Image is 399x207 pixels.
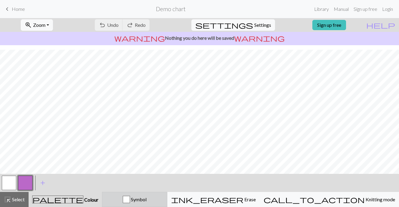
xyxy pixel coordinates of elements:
span: highlight_alt [4,195,11,204]
span: call_to_action [264,195,365,204]
span: warning [114,34,165,42]
span: Knitting mode [365,196,395,202]
span: Select [11,196,25,202]
p: Nothing you do here will be saved [2,34,397,42]
a: Sign up free [312,20,346,30]
button: Colour [29,192,102,207]
a: Home [4,4,25,14]
a: Sign up free [351,3,380,15]
button: Symbol [102,192,167,207]
span: Erase [243,196,256,202]
span: keyboard_arrow_left [4,5,11,13]
span: Colour [83,197,98,202]
span: Symbol [130,196,147,202]
i: Settings [195,21,253,29]
button: SettingsSettings [191,19,275,31]
a: Library [312,3,331,15]
span: ink_eraser [171,195,243,204]
span: palette [32,195,83,204]
span: add [39,179,46,187]
h2: Demo chart [156,5,186,12]
button: Knitting mode [260,192,399,207]
span: Home [12,6,25,12]
span: settings [195,21,253,29]
button: Zoom [21,19,53,31]
span: help [366,21,395,29]
a: Login [380,3,395,15]
a: Manual [331,3,351,15]
span: Zoom [33,22,45,28]
span: warning [234,34,285,42]
span: zoom_in [25,21,32,29]
button: Erase [167,192,260,207]
span: Settings [254,21,271,29]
